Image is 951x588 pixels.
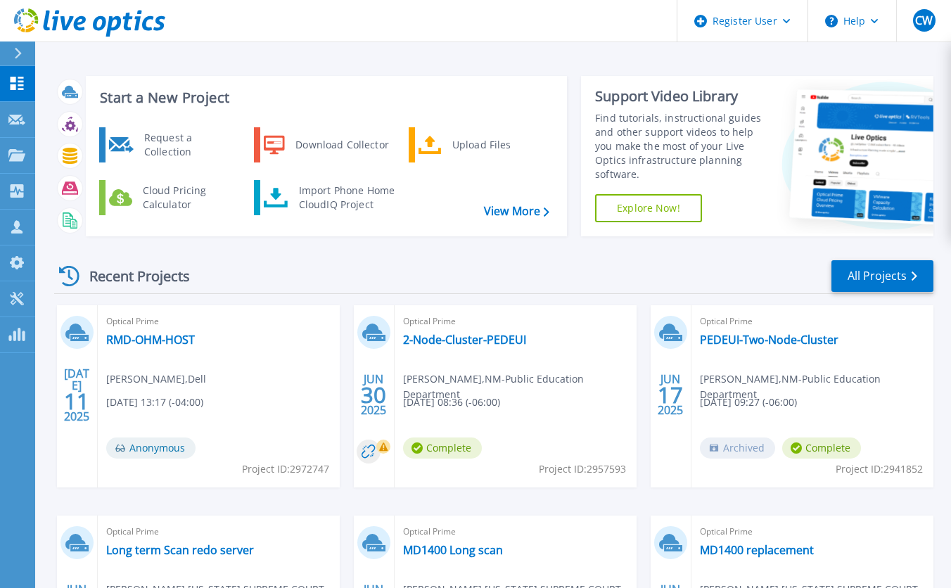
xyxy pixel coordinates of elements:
[403,437,482,459] span: Complete
[700,543,814,557] a: MD1400 replacement
[106,543,254,557] a: Long term Scan redo server
[409,127,553,162] a: Upload Files
[63,369,90,421] div: [DATE] 2025
[106,371,206,387] span: [PERSON_NAME] , Dell
[106,333,195,347] a: RMD-OHM-HOST
[292,184,402,212] div: Import Phone Home CloudIQ Project
[700,371,933,402] span: [PERSON_NAME] , NM-Public Education Department
[54,259,209,293] div: Recent Projects
[100,90,549,106] h3: Start a New Project
[484,205,549,218] a: View More
[782,437,861,459] span: Complete
[539,461,626,477] span: Project ID: 2957593
[99,180,243,215] a: Cloud Pricing Calculator
[595,87,770,106] div: Support Video Library
[106,314,331,329] span: Optical Prime
[106,437,196,459] span: Anonymous
[595,194,702,222] a: Explore Now!
[403,371,637,402] span: [PERSON_NAME] , NM-Public Education Department
[403,543,503,557] a: MD1400 Long scan
[254,127,398,162] a: Download Collector
[403,314,628,329] span: Optical Prime
[403,333,526,347] a: 2-Node-Cluster-PEDEUI
[700,314,925,329] span: Optical Prime
[658,389,683,401] span: 17
[106,395,203,410] span: [DATE] 13:17 (-04:00)
[288,131,395,159] div: Download Collector
[99,127,243,162] a: Request a Collection
[700,395,797,410] span: [DATE] 09:27 (-06:00)
[403,395,500,410] span: [DATE] 08:36 (-06:00)
[64,395,89,407] span: 11
[657,369,684,421] div: JUN 2025
[136,184,240,212] div: Cloud Pricing Calculator
[700,333,838,347] a: PEDEUI-Two-Node-Cluster
[361,389,386,401] span: 30
[403,524,628,539] span: Optical Prime
[242,461,329,477] span: Project ID: 2972747
[700,437,775,459] span: Archived
[106,524,331,539] span: Optical Prime
[915,15,933,26] span: CW
[595,111,770,181] div: Find tutorials, instructional guides and other support videos to help you make the most of your L...
[700,524,925,539] span: Optical Prime
[836,461,923,477] span: Project ID: 2941852
[360,369,387,421] div: JUN 2025
[445,131,549,159] div: Upload Files
[137,131,240,159] div: Request a Collection
[831,260,933,292] a: All Projects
